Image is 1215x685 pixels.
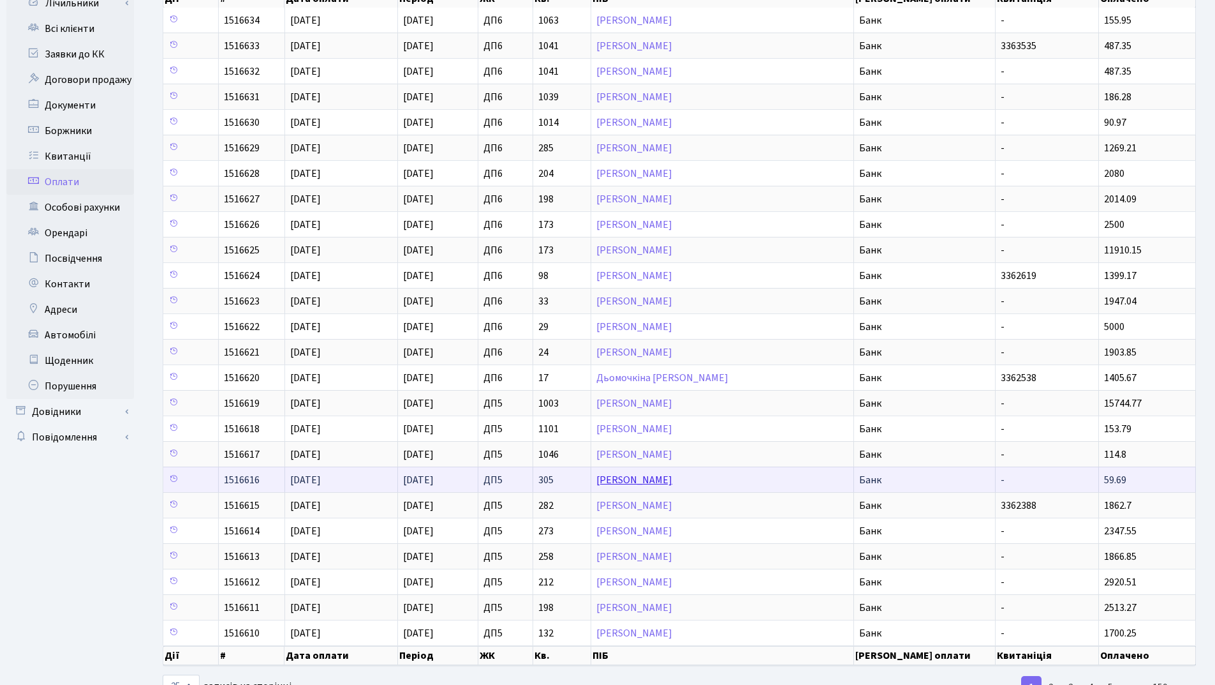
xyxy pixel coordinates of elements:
span: Банк [859,92,990,102]
a: Боржники [6,118,134,144]
span: [DATE] [290,218,321,232]
span: Банк [859,66,990,77]
a: [PERSON_NAME] [596,626,672,640]
span: 3362538 [1001,373,1093,383]
span: - [1001,475,1093,485]
span: [DATE] [290,269,321,283]
span: 305 [538,475,585,485]
span: ДП6 [483,220,527,230]
a: [PERSON_NAME] [596,13,672,27]
span: 1516621 [224,345,260,359]
a: [PERSON_NAME] [596,39,672,53]
a: [PERSON_NAME] [596,243,672,257]
a: Оплати [6,169,134,195]
span: ДП6 [483,347,527,358]
span: Банк [859,501,990,511]
span: 1516623 [224,294,260,308]
span: [DATE] [403,243,434,257]
span: 1516618 [224,422,260,436]
span: Банк [859,245,990,255]
span: Банк [859,628,990,638]
span: [DATE] [290,422,321,436]
span: - [1001,628,1093,638]
span: ДП5 [483,398,527,409]
span: [DATE] [290,167,321,181]
a: [PERSON_NAME] [596,192,672,206]
span: 1516617 [224,448,260,462]
span: Банк [859,526,990,536]
span: [DATE] [403,269,434,283]
span: - [1001,424,1093,434]
a: [PERSON_NAME] [596,90,672,104]
span: - [1001,577,1093,587]
span: 1041 [538,66,585,77]
a: [PERSON_NAME] [596,524,672,538]
th: Кв. [533,646,591,665]
a: Квитанції [6,144,134,169]
span: 3362619 [1001,271,1093,281]
span: [DATE] [403,601,434,615]
a: [PERSON_NAME] [596,269,672,283]
span: [DATE] [290,141,321,155]
a: [PERSON_NAME] [596,345,672,359]
span: [DATE] [290,90,321,104]
span: 173 [538,245,585,255]
span: 155.95 [1104,13,1131,27]
span: - [1001,398,1093,409]
a: Адреси [6,297,134,322]
th: Квитаніція [996,646,1099,665]
span: [DATE] [403,116,434,130]
span: 17 [538,373,585,383]
span: 1862.7 [1104,499,1131,513]
span: - [1001,552,1093,562]
span: 1041 [538,41,585,51]
span: [DATE] [403,192,434,206]
span: [DATE] [403,371,434,385]
span: 1700.25 [1104,626,1137,640]
a: Порушення [6,373,134,399]
span: 1516627 [224,192,260,206]
a: [PERSON_NAME] [596,64,672,79]
th: Оплачено [1099,646,1196,665]
span: [DATE] [403,550,434,564]
span: 1516629 [224,141,260,155]
a: [PERSON_NAME] [596,116,672,130]
a: Контакти [6,271,134,297]
span: 198 [538,194,585,204]
span: - [1001,117,1093,128]
span: [DATE] [290,448,321,462]
span: 1516616 [224,473,260,487]
span: 487.35 [1104,39,1131,53]
span: [DATE] [403,626,434,640]
a: Всі клієнти [6,16,134,41]
span: 173 [538,220,585,230]
span: [DATE] [403,13,434,27]
span: ДП6 [483,143,527,153]
span: 1014 [538,117,585,128]
span: 1866.85 [1104,550,1137,564]
span: 1516619 [224,396,260,410]
span: Банк [859,424,990,434]
span: 2014.09 [1104,192,1137,206]
span: - [1001,245,1093,255]
span: 282 [538,501,585,511]
th: [PERSON_NAME] оплати [854,646,996,665]
a: Автомобілі [6,322,134,348]
a: Дьомочкіна [PERSON_NAME] [596,371,728,385]
span: [DATE] [403,448,434,462]
span: 1516625 [224,243,260,257]
span: 487.35 [1104,64,1131,79]
span: 273 [538,526,585,536]
span: ДП6 [483,169,527,179]
span: 90.97 [1104,116,1126,130]
a: Посвідчення [6,246,134,271]
span: 1516610 [224,626,260,640]
span: [DATE] [290,575,321,589]
span: Банк [859,603,990,613]
span: Банк [859,169,990,179]
span: 1063 [538,15,585,26]
a: [PERSON_NAME] [596,167,672,181]
span: - [1001,322,1093,332]
span: [DATE] [290,192,321,206]
span: - [1001,347,1093,358]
